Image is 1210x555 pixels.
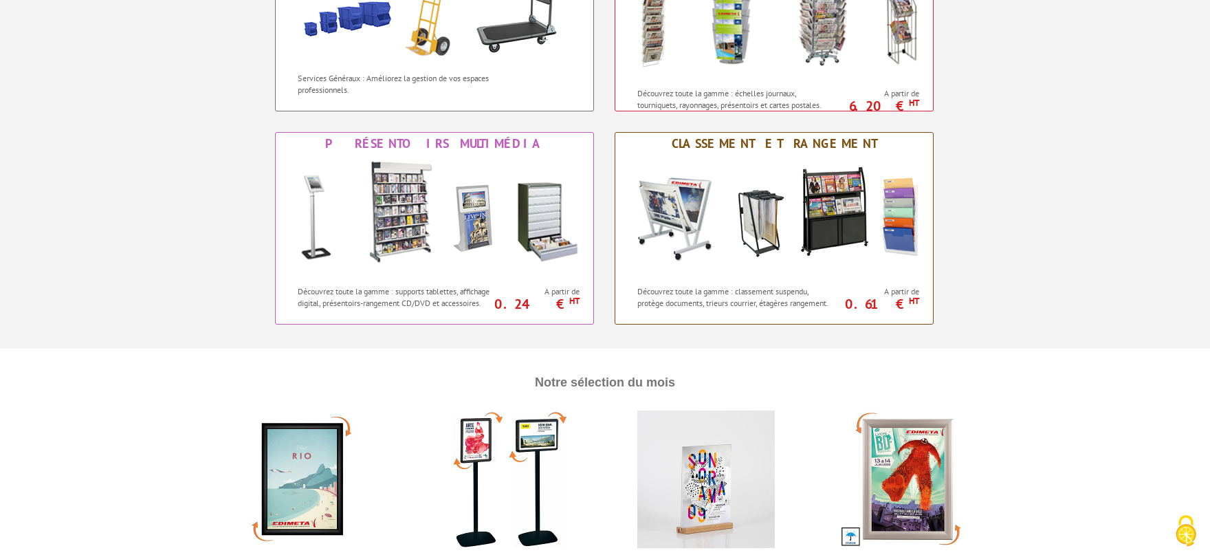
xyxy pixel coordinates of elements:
span: A partir de [837,88,919,99]
p: 0.61 € [830,300,919,308]
p: Découvrez toute la gamme : classement suspendu, protège documents, trieurs courrier, étagères ran... [637,285,833,309]
div: Classement et Rangement [619,136,929,151]
h4: Notre Sélection du mois [217,362,993,404]
img: Cookies (fenêtre modale) [1169,514,1203,548]
img: Présentoirs Multimédia [283,155,586,279]
p: Services Généraux : Améliorez la gestion de vos espaces professionnels. [298,72,494,96]
a: Présentoirs Multimédia Présentoirs Multimédia Découvrez toute la gamme : supports tablettes, affi... [275,132,594,325]
p: Découvrez toute la gamme : supports tablettes, affichage digital, présentoirs-rangement CD/DVD et... [298,285,494,309]
img: Classement et Rangement [623,155,925,279]
span: A partir de [837,286,919,297]
sup: HT [909,295,919,307]
p: 6.20 € [830,102,919,110]
div: Présentoirs Multimédia [279,136,590,151]
span: A partir de [498,286,580,297]
p: Découvrez toute la gamme : échelles journaux, tourniquets, rayonnages, présentoirs et cartes post... [637,87,833,111]
sup: HT [909,97,919,109]
sup: HT [569,295,580,307]
p: 0.24 € [491,300,580,308]
a: Classement et Rangement Classement et Rangement Découvrez toute la gamme : classement suspendu, p... [615,132,934,325]
button: Cookies (fenêtre modale) [1162,508,1210,555]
